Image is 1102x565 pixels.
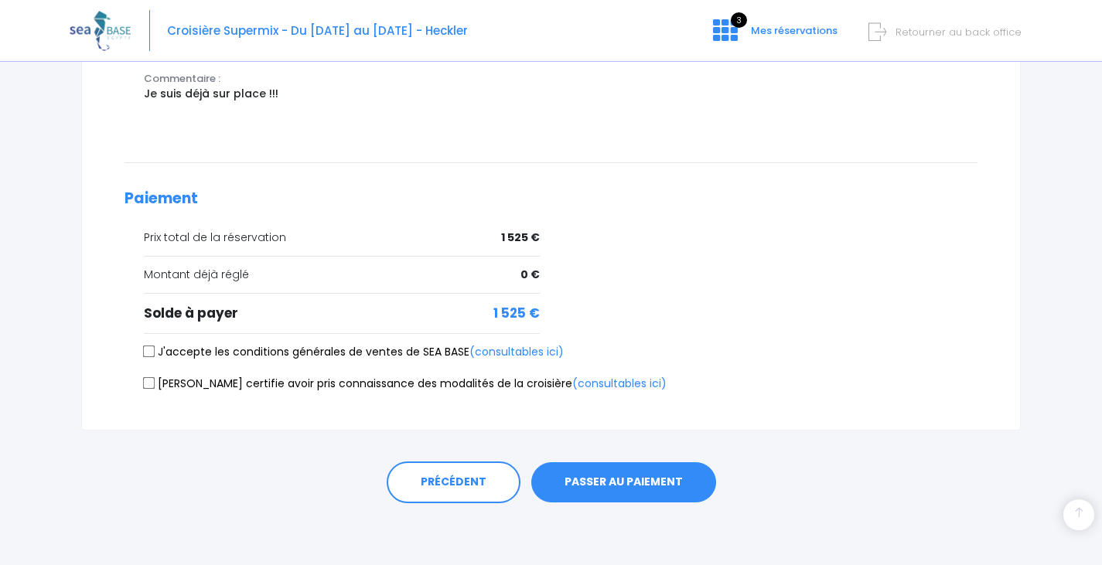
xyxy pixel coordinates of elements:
span: Croisière Supermix - Du [DATE] au [DATE] - Heckler [167,22,468,39]
span: 0 € [520,267,540,283]
label: [PERSON_NAME] certifie avoir pris connaissance des modalités de la croisière [144,376,667,392]
a: (consultables ici) [572,376,667,391]
span: Retourner au back office [896,25,1022,39]
a: PRÉCÉDENT [387,461,520,503]
span: 1 525 € [493,304,540,324]
input: [PERSON_NAME] certifie avoir pris connaissance des modalités de la croisière(consultables ici) [143,377,155,390]
span: 3 [731,12,747,28]
div: Prix total de la réservation [144,230,540,246]
span: 1 525 € [501,230,540,246]
label: J'accepte les conditions générales de ventes de SEA BASE [144,344,564,360]
div: Montant déjà réglé [144,267,540,283]
button: PASSER AU PAIEMENT [531,462,716,502]
a: 3 Mes réservations [701,29,847,43]
p: Je suis déjà sur place !!! [144,86,540,102]
input: J'accepte les conditions générales de ventes de SEA BASE(consultables ici) [143,345,155,358]
div: Solde à payer [144,304,540,324]
span: Commentaire : [144,71,220,86]
a: (consultables ici) [469,344,564,359]
span: Mes réservations [751,23,838,38]
h2: Paiement [125,190,977,208]
a: Retourner au back office [875,25,1022,39]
